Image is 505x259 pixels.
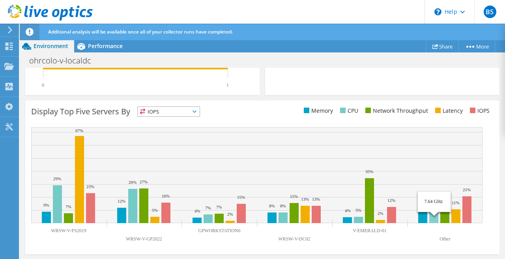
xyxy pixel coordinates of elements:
[198,228,240,233] text: GPWORKSTATION6
[226,82,229,88] text: 1
[290,194,298,199] text: 15%
[279,236,310,242] text: WRSW-V-DC02
[312,197,320,201] text: 13%
[365,169,373,174] text: 35%
[48,28,233,35] span: Additional analysis will be available once all of your collector runs have completed.
[452,200,460,205] text: 11%
[65,204,71,209] text: 7%
[42,82,44,88] text: 0
[126,236,162,242] text: WRSW-V-GP2022
[378,211,383,216] text: 2%
[434,8,441,15] svg: \n
[484,6,496,18] span: BS
[216,205,222,209] text: 7%
[440,236,450,242] text: Other
[162,194,170,198] text: 16%
[237,195,245,199] text: 15%
[75,128,83,133] text: 67%
[269,203,275,208] text: 8%
[302,106,333,115] li: Memory
[363,106,428,115] li: Network Throughput
[88,42,123,50] span: Performance
[420,203,426,207] text: 9%
[205,205,211,210] text: 7%
[280,203,286,208] text: 8%
[468,106,490,115] li: IOPS
[430,199,438,204] text: 11%
[34,42,68,50] span: Environment
[51,228,86,233] text: WRSW-V-FS2019
[227,212,233,216] text: 2%
[458,40,495,52] a: More
[338,106,358,115] li: CPU
[353,228,387,233] text: V-EMERALD-01
[442,203,448,207] text: 9%
[195,209,200,213] text: 4%
[43,203,49,207] text: 9%
[387,198,395,203] text: 12%
[345,208,351,213] text: 4%
[140,179,148,184] text: 27%
[86,184,94,189] text: 23%
[118,199,125,203] text: 12%
[433,106,463,115] li: Latency
[152,208,158,212] text: 5%
[138,107,200,116] span: IOPS
[355,208,361,212] text: 5%
[26,56,103,65] h1: ohrcolo-v-localdc
[53,176,61,181] text: 29%
[129,180,137,184] text: 26%
[301,197,309,201] text: 13%
[426,40,459,52] a: Share
[463,187,471,192] text: 21%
